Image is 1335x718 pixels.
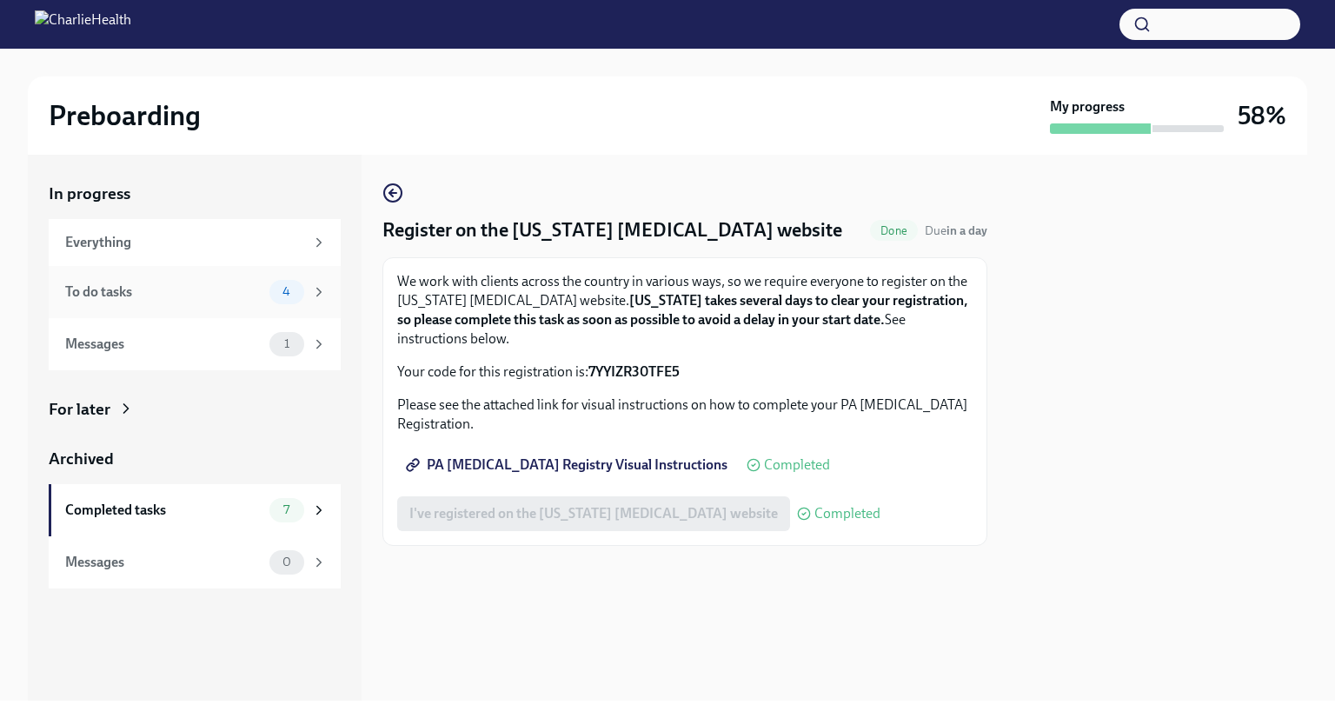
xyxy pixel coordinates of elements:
[272,555,302,568] span: 0
[814,507,880,521] span: Completed
[35,10,131,38] img: CharlieHealth
[925,223,987,239] span: August 28th, 2025 08:00
[49,266,341,318] a: To do tasks4
[397,448,740,482] a: PA [MEDICAL_DATA] Registry Visual Instructions
[397,362,973,382] p: Your code for this registration is:
[49,219,341,266] a: Everything
[397,272,973,349] p: We work with clients across the country in various ways, so we require everyone to register on th...
[49,183,341,205] a: In progress
[588,363,680,380] strong: 7YYIZR30TFE5
[382,217,842,243] h4: Register on the [US_STATE] [MEDICAL_DATA] website
[49,484,341,536] a: Completed tasks7
[409,456,727,474] span: PA [MEDICAL_DATA] Registry Visual Instructions
[49,536,341,588] a: Messages0
[397,292,967,328] strong: [US_STATE] takes several days to clear your registration, so please complete this task as soon as...
[65,233,304,252] div: Everything
[764,458,830,472] span: Completed
[1050,97,1125,116] strong: My progress
[925,223,987,238] span: Due
[272,285,301,298] span: 4
[49,98,201,133] h2: Preboarding
[946,223,987,238] strong: in a day
[1238,100,1286,131] h3: 58%
[397,396,973,434] p: Please see the attached link for visual instructions on how to complete your PA [MEDICAL_DATA] Re...
[65,335,262,354] div: Messages
[65,283,262,302] div: To do tasks
[274,337,300,350] span: 1
[49,398,110,421] div: For later
[870,224,918,237] span: Done
[273,503,300,516] span: 7
[65,501,262,520] div: Completed tasks
[49,318,341,370] a: Messages1
[65,553,262,572] div: Messages
[49,398,341,421] a: For later
[49,448,341,470] a: Archived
